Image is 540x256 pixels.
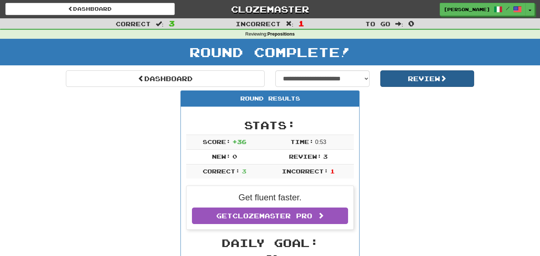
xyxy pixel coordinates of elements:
span: To go [365,20,390,27]
span: 0 : 53 [315,139,326,145]
strong: Prepositions [267,32,295,37]
h2: Daily Goal: [186,237,354,249]
a: Dashboard [66,70,265,87]
span: New: [212,153,231,160]
span: 0 [232,153,237,160]
span: Score: [203,138,231,145]
span: / [506,6,510,11]
span: [PERSON_NAME] [444,6,490,13]
span: + 36 [232,138,246,145]
span: 0 [408,19,414,28]
h2: Stats: [186,119,354,131]
span: 1 [330,168,335,174]
span: Correct: [203,168,240,174]
a: GetClozemaster Pro [192,208,348,224]
span: : [156,21,164,27]
span: : [286,21,294,27]
span: Review: [289,153,322,160]
span: Correct [116,20,151,27]
span: Incorrect [236,20,281,27]
span: : [395,21,403,27]
span: 3 [242,168,246,174]
div: Round Results [181,91,359,107]
span: Incorrect: [282,168,328,174]
a: [PERSON_NAME] / [440,3,526,16]
span: Time: [290,138,314,145]
h1: Round Complete! [3,45,537,59]
a: Clozemaster [185,3,355,15]
button: Review [380,70,474,87]
a: Dashboard [5,3,175,15]
span: 1 [298,19,304,28]
span: 3 [169,19,175,28]
span: Clozemaster Pro [232,212,312,220]
span: 3 [323,153,328,160]
p: Get fluent faster. [192,191,348,204]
